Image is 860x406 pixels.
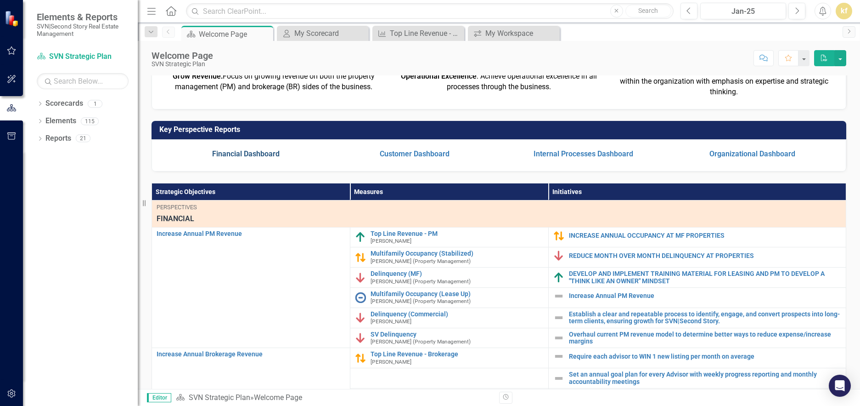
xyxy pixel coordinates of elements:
[45,116,76,126] a: Elements
[371,298,471,304] small: [PERSON_NAME] (Property Management)
[350,227,548,247] td: Double-Click to Edit Right Click for Context Menu
[569,371,841,385] a: Set an annual goal plan for every Advisor with weekly progress reporting and monthly accountabili...
[199,29,271,40] div: Welcome Page
[553,373,564,384] img: Not Defined
[355,272,366,283] img: Below Plan
[355,292,366,303] img: No Information
[173,72,223,80] strong: Grow Revenue:
[569,311,841,325] a: Establish a clear and repeatable process to identify, engage, and convert prospects into long-ter...
[371,279,471,285] small: [PERSON_NAME] (Property Management)
[616,67,715,75] strong: Learning and Growing Culture
[380,149,450,158] a: Customer Dashboard
[152,200,846,227] td: Double-Click to Edit
[371,230,544,237] a: Top Line Revenue - PM
[189,393,250,402] a: SVN Strategic Plan
[569,331,841,345] a: Overhaul current PM revenue model to determine better ways to reduce expense/increase margins
[569,270,841,285] a: DEVELOP AND IMPLEMENT TRAINING MATERIAL FOR LEASING AND PM TO DEVELOP A "THINK LIKE AN OWNER" MIN...
[37,51,129,62] a: SVN Strategic Plan
[355,252,366,263] img: Caution
[569,252,841,259] a: REDUCE MONTH OVER MONTH DELINQUENCY AT PROPERTIES
[548,268,846,288] td: Double-Click to Edit Right Click for Context Menu
[836,3,852,19] button: kf
[371,311,544,318] a: Delinquency (Commercial)
[371,270,544,277] a: Delinquency (MF)
[553,351,564,362] img: Not Defined
[371,238,411,244] small: [PERSON_NAME]
[371,351,544,358] a: Top Line Revenue - Brokerage
[470,28,557,39] a: My Workspace
[548,368,846,389] td: Double-Click to Edit Right Click for Context Menu
[173,72,375,91] span: Focus on growing revenue on both the property management (PM) and brokerage (BR) sides of the bus...
[254,393,302,402] div: Welcome Page
[700,3,786,19] button: Jan-25
[371,319,411,325] small: [PERSON_NAME]
[553,312,564,323] img: Not Defined
[157,351,345,358] a: Increase Annual Brokerage Revenue
[350,268,548,288] td: Double-Click to Edit Right Click for Context Menu
[485,28,557,39] div: My Workspace
[548,308,846,328] td: Double-Click to Edit Right Click for Context Menu
[176,393,492,403] div: »
[355,353,366,364] img: Caution
[371,250,544,257] a: Multifamily Occupancy (Stabilized)
[37,73,129,89] input: Search Below...
[88,100,102,108] div: 1
[355,312,366,323] img: Below Plan
[553,230,564,241] img: Caution
[355,232,366,243] img: Above Target
[371,331,544,338] a: SV Delinquency
[45,98,83,109] a: Scorecards
[76,135,90,143] div: 21
[350,328,548,348] td: Double-Click to Edit Right Click for Context Menu
[157,214,841,224] span: FINANCIAL
[350,308,548,328] td: Double-Click to Edit Right Click for Context Menu
[548,247,846,268] td: Double-Click to Edit Right Click for Context Menu
[401,72,477,80] strong: Operational Excellence
[553,332,564,343] img: Not Defined
[553,291,564,302] img: Not Defined
[37,11,129,23] span: Elements & Reports
[350,247,548,268] td: Double-Click to Edit Right Click for Context Menu
[625,5,671,17] button: Search
[553,250,564,261] img: Below Plan
[548,348,846,368] td: Double-Click to Edit Right Click for Context Menu
[37,23,129,38] small: SVN|Second Story Real Estate Management
[5,11,21,27] img: ClearPoint Strategy
[152,227,350,348] td: Double-Click to Edit Right Click for Context Menu
[45,133,71,144] a: Reports
[371,359,411,365] small: [PERSON_NAME]
[829,375,851,397] div: Open Intercom Messenger
[157,230,345,237] a: Increase Annual PM Revenue
[709,149,795,158] a: Organizational Dashboard
[186,3,674,19] input: Search ClearPoint...
[616,67,832,97] span: : [PERSON_NAME] a learning culture within the organization with emphasis on expertise and strateg...
[638,7,658,14] span: Search
[159,126,842,134] h3: Key Perspective Reports
[157,203,841,212] div: Perspectives
[703,6,783,17] div: Jan-25
[350,288,548,308] td: Double-Click to Edit Right Click for Context Menu
[390,28,462,39] div: Top Line Revenue - Brokerage
[553,272,564,283] img: Above Target
[569,232,841,239] a: INCREASE ANNUAL OCCUPANCY AT MF PROPERTIES
[147,393,171,402] span: Editor
[371,291,544,297] a: Multifamily Occupancy (Lease Up)
[548,288,846,308] td: Double-Click to Edit Right Click for Context Menu
[375,28,462,39] a: Top Line Revenue - Brokerage
[534,149,633,158] a: Internal Processes Dashboard
[371,339,471,345] small: [PERSON_NAME] (Property Management)
[569,353,841,360] a: Require each advisor to WIN 1 new listing per month on average
[152,61,213,68] div: SVN Strategic Plan
[401,72,597,91] span: : Achieve operational excellence in all processes through the business.
[152,51,213,61] div: Welcome Page
[548,227,846,247] td: Double-Click to Edit Right Click for Context Menu
[212,149,280,158] a: Financial Dashboard
[355,332,366,343] img: Below Plan
[279,28,366,39] a: My Scorecard
[350,348,548,368] td: Double-Click to Edit Right Click for Context Menu
[548,388,846,405] td: Double-Click to Edit Right Click for Context Menu
[569,292,841,299] a: Increase Annual PM Revenue
[371,258,471,264] small: [PERSON_NAME] (Property Management)
[81,117,99,125] div: 115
